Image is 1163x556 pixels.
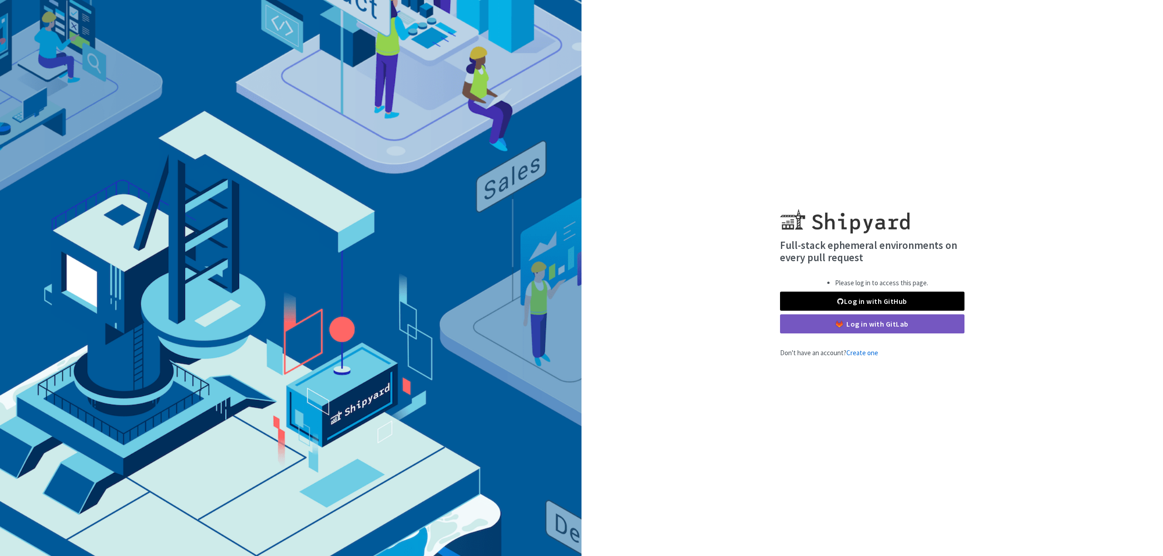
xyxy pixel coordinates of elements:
h4: Full-stack ephemeral environments on every pull request [780,239,964,264]
a: Log in with GitHub [780,292,964,311]
img: gitlab-color.svg [836,321,843,328]
span: Don't have an account? [780,348,878,357]
a: Create one [846,348,878,357]
img: Shipyard logo [780,198,910,233]
a: Log in with GitLab [780,314,964,333]
li: Please log in to access this page. [835,278,928,288]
